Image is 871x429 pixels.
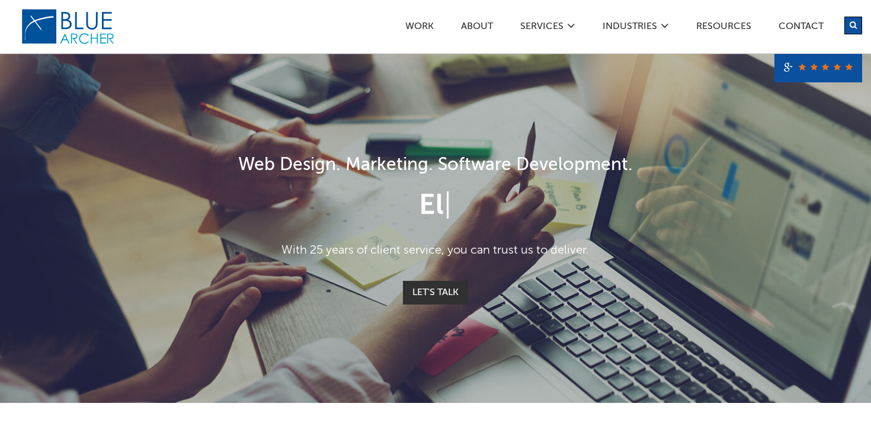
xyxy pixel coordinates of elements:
a: ABOUT [460,22,494,34]
span: El [419,192,444,220]
h1: Web Design. Marketing. Software Development. [92,152,779,179]
a: Contact [778,22,824,34]
a: Resources [696,22,752,34]
a: SERVICES [520,22,564,34]
p: With 25 years of client service, you can trust us to deliver. [92,242,779,260]
span: | [444,192,451,220]
a: Let's Talk [403,281,468,305]
a: Work [405,22,434,34]
img: Blue Archer Logo [21,8,116,45]
a: Industries [602,22,658,34]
